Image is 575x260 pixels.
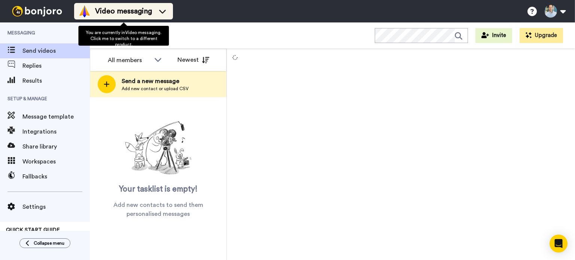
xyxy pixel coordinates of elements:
span: Workspaces [22,157,90,166]
button: Collapse menu [19,238,70,248]
div: Open Intercom Messenger [550,235,568,253]
span: Replies [22,61,90,70]
span: Integrations [22,127,90,136]
span: You are currently in Video messaging . Click me to switch to a different product. [86,30,161,47]
span: QUICK START GUIDE [6,227,60,233]
span: Results [22,76,90,85]
button: Upgrade [520,28,563,43]
span: Share library [22,142,90,151]
span: Send videos [22,46,90,55]
span: Fallbacks [22,172,90,181]
span: Message template [22,112,90,121]
img: vm-color.svg [79,5,91,17]
span: Your tasklist is empty! [119,184,198,195]
button: Invite [475,28,512,43]
img: ready-set-action.png [121,118,196,178]
span: Add new contacts to send them personalised messages [101,201,215,218]
span: Send a new message [122,77,189,86]
span: Collapse menu [34,240,64,246]
span: Settings [22,202,90,211]
img: bj-logo-header-white.svg [9,6,65,16]
button: Newest [172,52,215,67]
span: Add new contact or upload CSV [122,86,189,92]
div: All members [108,56,150,65]
span: Video messaging [95,6,152,16]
